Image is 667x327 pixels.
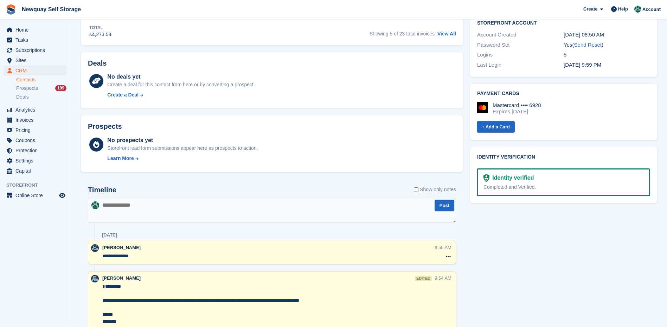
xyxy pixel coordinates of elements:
[583,6,597,13] span: Create
[493,108,541,115] div: Expires [DATE]
[15,105,58,115] span: Analytics
[4,191,66,200] a: menu
[15,45,58,55] span: Subscriptions
[58,191,66,200] a: Preview store
[4,115,66,125] a: menu
[107,91,139,99] div: Create a Deal
[477,102,488,113] img: Mastercard Logo
[15,35,58,45] span: Tasks
[91,275,99,282] img: Colette Pearce
[15,166,58,176] span: Capital
[88,122,122,131] h2: Prospects
[15,135,58,145] span: Coupons
[16,93,66,101] a: Deals
[477,91,650,96] h2: Payment cards
[102,232,117,238] div: [DATE]
[435,244,451,251] div: 9:55 AM
[15,156,58,166] span: Settings
[88,59,107,67] h2: Deals
[489,174,534,182] div: Identity verified
[493,102,541,108] div: Mastercard •••• 6928
[6,4,16,15] img: stora-icon-8386f47178a22dfd0bd8f6a31ec36ba5ce8667c1dd55bd0f319d3a0aa187defe.svg
[4,156,66,166] a: menu
[15,66,58,75] span: CRM
[477,51,564,59] div: Logins
[102,275,141,281] span: [PERSON_NAME]
[564,31,650,39] div: [DATE] 08:50 AM
[107,145,258,152] div: Storefront lead form submissions appear here as prospects to action.
[16,94,29,100] span: Deals
[15,125,58,135] span: Pricing
[437,31,456,36] a: View All
[483,183,643,191] div: Completed and Verified.
[477,41,564,49] div: Password Set
[4,45,66,55] a: menu
[107,155,258,162] a: Learn More
[89,31,111,38] div: £4,273.58
[4,35,66,45] a: menu
[91,201,99,209] img: JON
[4,25,66,35] a: menu
[102,245,141,250] span: [PERSON_NAME]
[16,85,66,92] a: Prospects 199
[564,41,650,49] div: Yes
[564,62,601,68] time: 2024-10-04 20:59:52 UTC
[564,51,650,59] div: 5
[15,191,58,200] span: Online Store
[634,6,641,13] img: JON
[4,166,66,176] a: menu
[4,146,66,155] a: menu
[19,4,84,15] a: Newquay Self Storage
[477,61,564,69] div: Last Login
[572,42,603,48] span: ( )
[415,276,432,281] div: edited
[15,146,58,155] span: Protection
[642,6,661,13] span: Account
[91,244,99,252] img: Colette Pearce
[107,136,258,145] div: No prospects yet
[55,85,66,91] div: 199
[414,186,418,193] input: Show only notes
[107,73,255,81] div: No deals yet
[107,155,134,162] div: Learn More
[477,31,564,39] div: Account Created
[483,174,489,182] img: Identity Verification Ready
[435,200,454,211] button: Post
[89,25,111,31] div: Total
[477,19,650,26] h2: Storefront Account
[574,42,602,48] a: Send Reset
[4,135,66,145] a: menu
[6,182,70,189] span: Storefront
[477,154,650,160] h2: Identity verification
[16,85,38,92] span: Prospects
[107,91,255,99] a: Create a Deal
[15,115,58,125] span: Invoices
[370,31,435,36] span: Showing 5 of 23 total invoices
[4,105,66,115] a: menu
[4,66,66,75] a: menu
[618,6,628,13] span: Help
[15,55,58,65] span: Sites
[4,55,66,65] a: menu
[107,81,255,88] div: Create a deal for this contact from here or by converting a prospect.
[16,76,66,83] a: Contacts
[435,275,451,281] div: 9:54 AM
[15,25,58,35] span: Home
[4,125,66,135] a: menu
[414,186,456,193] label: Show only notes
[477,121,515,133] a: + Add a Card
[88,186,116,194] h2: Timeline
